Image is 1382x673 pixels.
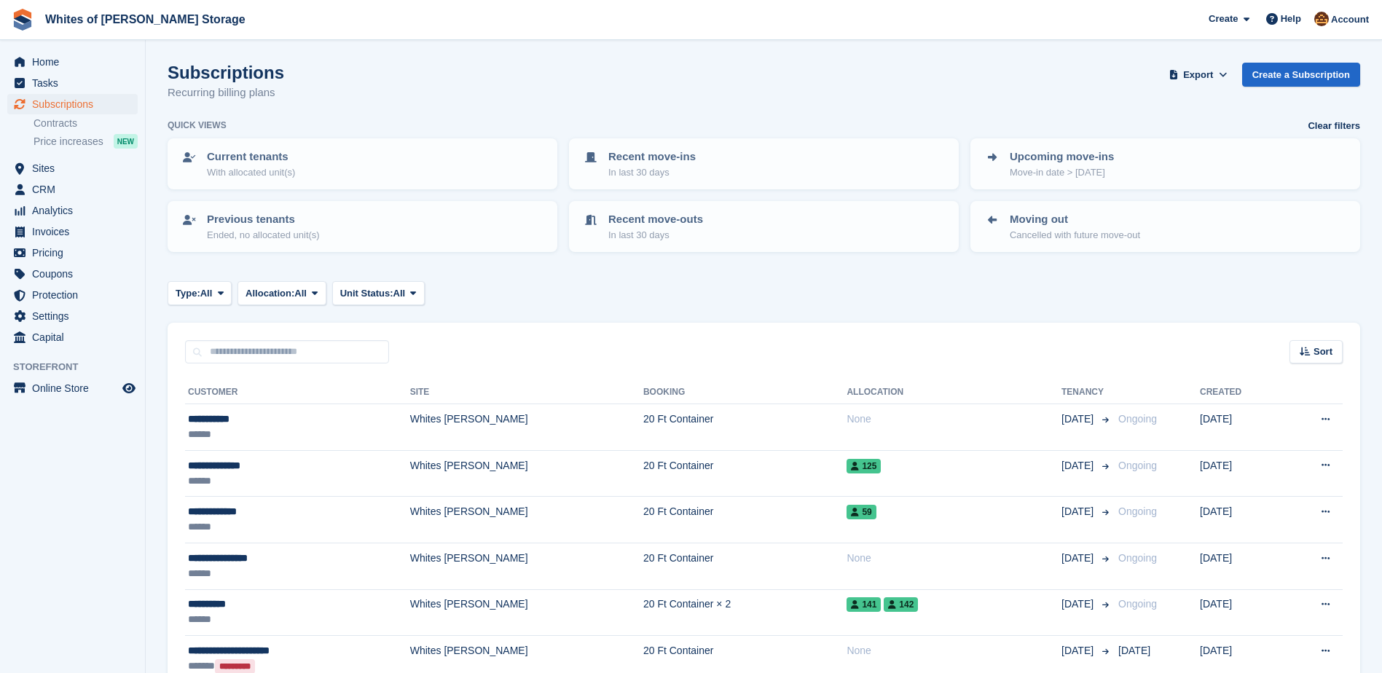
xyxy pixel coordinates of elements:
[847,381,1061,404] th: Allocation
[1200,381,1282,404] th: Created
[570,202,957,251] a: Recent move-outs In last 30 days
[1209,12,1238,26] span: Create
[32,179,119,200] span: CRM
[1010,149,1114,165] p: Upcoming move-ins
[39,7,251,31] a: Whites of [PERSON_NAME] Storage
[176,286,200,301] span: Type:
[1183,68,1213,82] span: Export
[168,281,232,305] button: Type: All
[1061,643,1096,658] span: [DATE]
[1118,645,1150,656] span: [DATE]
[168,63,284,82] h1: Subscriptions
[884,597,918,612] span: 142
[32,200,119,221] span: Analytics
[1061,412,1096,427] span: [DATE]
[1331,12,1369,27] span: Account
[32,378,119,398] span: Online Store
[185,381,410,404] th: Customer
[643,497,847,543] td: 20 Ft Container
[1118,598,1157,610] span: Ongoing
[207,165,295,180] p: With allocated unit(s)
[114,134,138,149] div: NEW
[246,286,294,301] span: Allocation:
[200,286,213,301] span: All
[12,9,34,31] img: stora-icon-8386f47178a22dfd0bd8f6a31ec36ba5ce8667c1dd55bd0f319d3a0aa187defe.svg
[207,149,295,165] p: Current tenants
[13,360,145,374] span: Storefront
[1314,345,1332,359] span: Sort
[1200,404,1282,451] td: [DATE]
[168,119,227,132] h6: Quick views
[1061,551,1096,566] span: [DATE]
[1118,505,1157,517] span: Ongoing
[847,412,1061,427] div: None
[847,643,1061,658] div: None
[847,597,881,612] span: 141
[608,165,696,180] p: In last 30 days
[847,459,881,473] span: 125
[7,327,138,347] a: menu
[32,327,119,347] span: Capital
[1010,165,1114,180] p: Move-in date > [DATE]
[7,285,138,305] a: menu
[7,52,138,72] a: menu
[608,228,703,243] p: In last 30 days
[410,381,643,404] th: Site
[410,543,643,589] td: Whites [PERSON_NAME]
[7,179,138,200] a: menu
[1200,450,1282,497] td: [DATE]
[169,140,556,188] a: Current tenants With allocated unit(s)
[1010,211,1140,228] p: Moving out
[643,381,847,404] th: Booking
[1200,589,1282,636] td: [DATE]
[32,52,119,72] span: Home
[1061,381,1112,404] th: Tenancy
[1242,63,1360,87] a: Create a Subscription
[34,133,138,149] a: Price increases NEW
[1281,12,1301,26] span: Help
[340,286,393,301] span: Unit Status:
[32,158,119,178] span: Sites
[1200,497,1282,543] td: [DATE]
[847,551,1061,566] div: None
[972,202,1359,251] a: Moving out Cancelled with future move-out
[7,243,138,263] a: menu
[1061,458,1096,473] span: [DATE]
[32,243,119,263] span: Pricing
[237,281,326,305] button: Allocation: All
[34,117,138,130] a: Contracts
[168,84,284,101] p: Recurring billing plans
[32,306,119,326] span: Settings
[7,378,138,398] a: menu
[393,286,406,301] span: All
[643,543,847,589] td: 20 Ft Container
[7,94,138,114] a: menu
[847,505,876,519] span: 59
[207,211,320,228] p: Previous tenants
[643,589,847,636] td: 20 Ft Container × 2
[7,264,138,284] a: menu
[1061,597,1096,612] span: [DATE]
[1010,228,1140,243] p: Cancelled with future move-out
[972,140,1359,188] a: Upcoming move-ins Move-in date > [DATE]
[608,211,703,228] p: Recent move-outs
[1200,543,1282,589] td: [DATE]
[410,450,643,497] td: Whites [PERSON_NAME]
[1118,460,1157,471] span: Ongoing
[608,149,696,165] p: Recent move-ins
[7,200,138,221] a: menu
[7,73,138,93] a: menu
[32,264,119,284] span: Coupons
[32,285,119,305] span: Protection
[1118,413,1157,425] span: Ongoing
[1314,12,1329,26] img: Eddie White
[32,94,119,114] span: Subscriptions
[332,281,425,305] button: Unit Status: All
[643,404,847,451] td: 20 Ft Container
[410,404,643,451] td: Whites [PERSON_NAME]
[410,497,643,543] td: Whites [PERSON_NAME]
[294,286,307,301] span: All
[1166,63,1230,87] button: Export
[7,221,138,242] a: menu
[1061,504,1096,519] span: [DATE]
